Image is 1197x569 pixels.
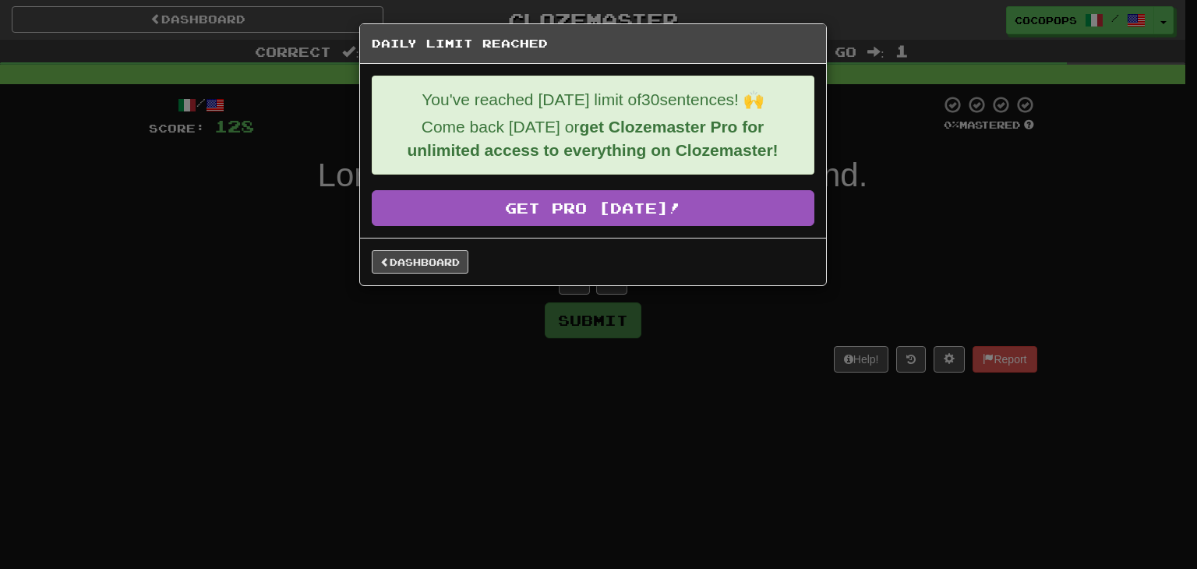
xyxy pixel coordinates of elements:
h5: Daily Limit Reached [372,36,814,51]
a: Get Pro [DATE]! [372,190,814,226]
p: Come back [DATE] or [384,115,802,162]
a: Dashboard [372,250,468,274]
strong: get Clozemaster Pro for unlimited access to everything on Clozemaster! [407,118,778,159]
p: You've reached [DATE] limit of 30 sentences! 🙌 [384,88,802,111]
